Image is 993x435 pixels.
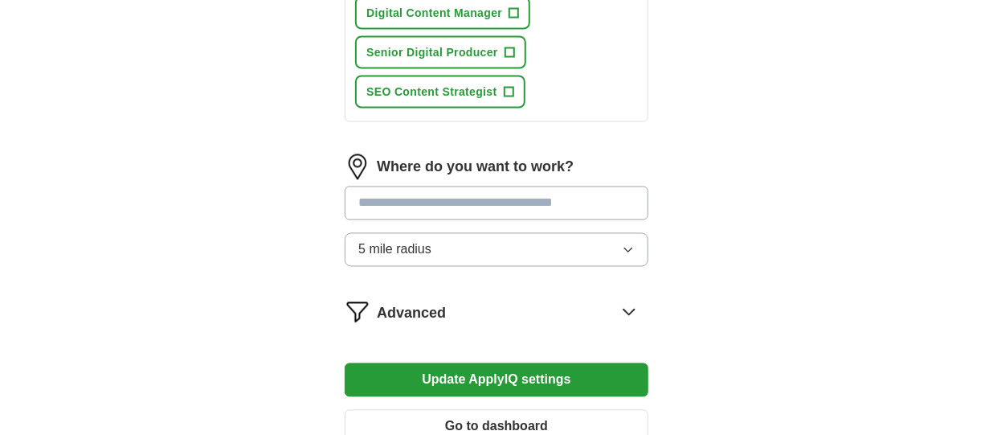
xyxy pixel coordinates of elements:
span: Senior Digital Producer [366,44,498,61]
button: 5 mile radius [345,233,648,267]
button: Update ApplyIQ settings [345,363,648,397]
span: 5 mile radius [358,240,431,260]
button: Senior Digital Producer [355,36,526,69]
span: Advanced [377,303,446,325]
button: SEO Content Strategist [355,76,525,109]
span: Digital Content Manager [366,5,502,22]
label: Where do you want to work? [377,157,574,179]
span: SEO Content Strategist [366,84,497,101]
img: filter [345,299,370,325]
img: location.png [345,154,370,180]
